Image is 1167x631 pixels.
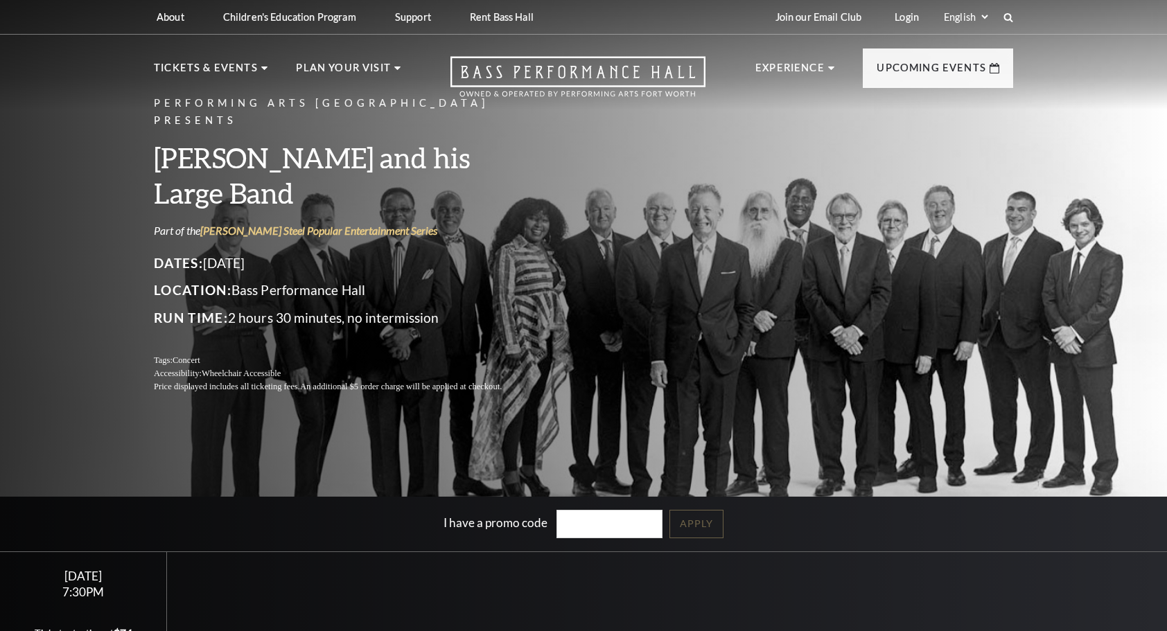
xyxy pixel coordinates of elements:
[157,11,184,23] p: About
[300,382,502,391] span: An additional $5 order charge will be applied at checkout.
[755,60,825,85] p: Experience
[154,310,228,326] span: Run Time:
[17,586,150,598] div: 7:30PM
[154,252,535,274] p: [DATE]
[154,367,535,380] p: Accessibility:
[154,307,535,329] p: 2 hours 30 minutes, no intermission
[17,569,150,583] div: [DATE]
[154,282,231,298] span: Location:
[154,354,535,367] p: Tags:
[154,60,258,85] p: Tickets & Events
[877,60,986,85] p: Upcoming Events
[173,355,200,365] span: Concert
[200,224,437,237] a: [PERSON_NAME] Steel Popular Entertainment Series
[470,11,534,23] p: Rent Bass Hall
[202,368,281,378] span: Wheelchair Accessible
[223,11,356,23] p: Children's Education Program
[154,255,203,271] span: Dates:
[154,140,535,211] h3: [PERSON_NAME] and his Large Band
[941,10,990,24] select: Select:
[444,515,547,530] label: I have a promo code
[395,11,431,23] p: Support
[154,223,535,238] p: Part of the
[154,95,535,130] p: Performing Arts [GEOGRAPHIC_DATA] Presents
[296,60,391,85] p: Plan Your Visit
[154,279,535,301] p: Bass Performance Hall
[154,380,535,393] p: Price displayed includes all ticketing fees.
